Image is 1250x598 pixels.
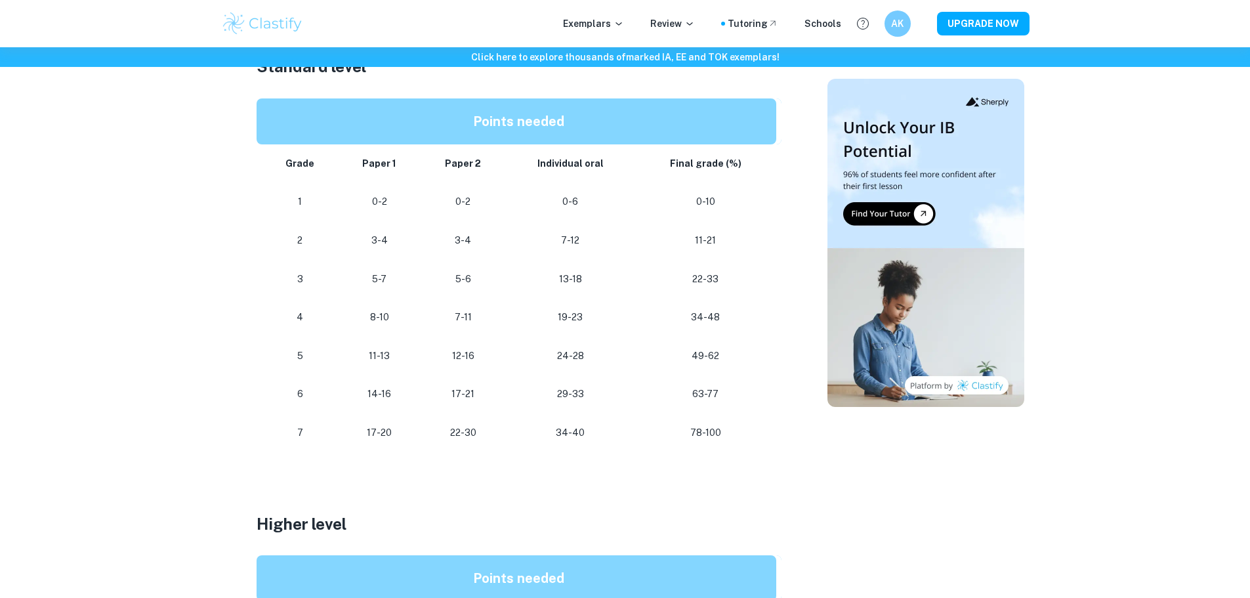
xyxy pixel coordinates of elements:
[646,385,765,403] p: 63-77
[431,309,495,326] p: 7-11
[431,232,495,249] p: 3-4
[3,50,1247,64] h6: Click here to explore thousands of marked IA, EE and TOK exemplars !
[670,158,741,169] strong: Final grade (%)
[646,347,765,365] p: 49-62
[431,424,495,442] p: 22-30
[516,424,625,442] p: 34-40
[516,193,625,211] p: 0-6
[885,11,911,37] button: AK
[257,512,781,536] h3: Higher level
[221,11,304,37] img: Clastify logo
[516,347,625,365] p: 24-28
[431,270,495,288] p: 5-6
[516,270,625,288] p: 13-18
[349,347,410,365] p: 11-13
[473,114,564,129] strong: Points needed
[272,232,328,249] p: 2
[285,158,314,169] strong: Grade
[272,309,328,326] p: 4
[431,385,495,403] p: 17-21
[827,79,1024,407] img: Thumbnail
[349,270,410,288] p: 5-7
[431,347,495,365] p: 12-16
[272,347,328,365] p: 5
[272,270,328,288] p: 3
[537,158,604,169] strong: Individual oral
[349,309,410,326] p: 8-10
[272,385,328,403] p: 6
[272,424,328,442] p: 7
[646,232,765,249] p: 11-21
[563,16,624,31] p: Exemplars
[650,16,695,31] p: Review
[473,570,564,586] strong: Points needed
[646,309,765,326] p: 34-48
[937,12,1030,35] button: UPGRADE NOW
[272,193,328,211] p: 1
[728,16,778,31] a: Tutoring
[804,16,841,31] a: Schools
[349,424,410,442] p: 17-20
[431,193,495,211] p: 0-2
[646,270,765,288] p: 22-33
[646,193,765,211] p: 0-10
[349,385,410,403] p: 14-16
[852,12,874,35] button: Help and Feedback
[349,232,410,249] p: 3-4
[516,232,625,249] p: 7-12
[646,424,765,442] p: 78-100
[349,193,410,211] p: 0-2
[362,158,396,169] strong: Paper 1
[445,158,481,169] strong: Paper 2
[516,309,625,326] p: 19-23
[890,16,905,31] h6: AK
[516,385,625,403] p: 29-33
